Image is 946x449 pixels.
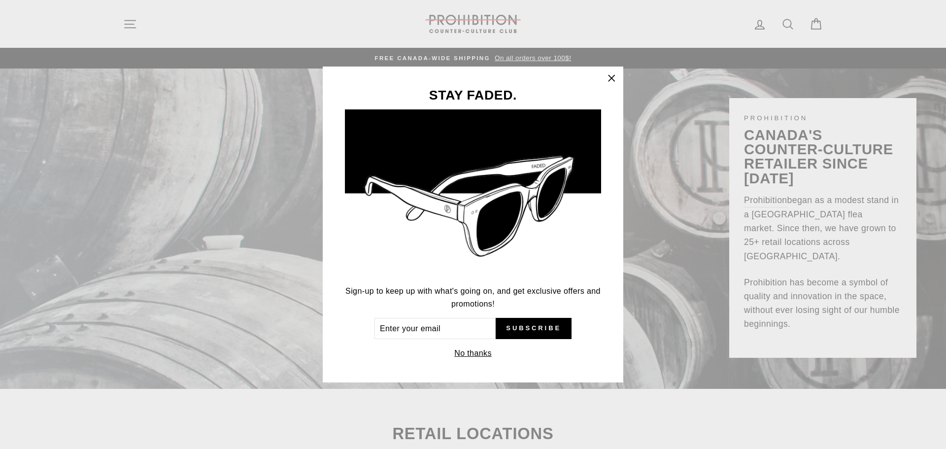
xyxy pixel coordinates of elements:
p: Sign-up to keep up with what's going on, and get exclusive offers and promotions! [345,285,601,310]
span: Subscribe [506,324,561,333]
h3: STAY FADED. [345,89,601,102]
button: Subscribe [496,318,572,340]
input: Enter your email [374,318,496,340]
button: No thanks [451,346,495,360]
